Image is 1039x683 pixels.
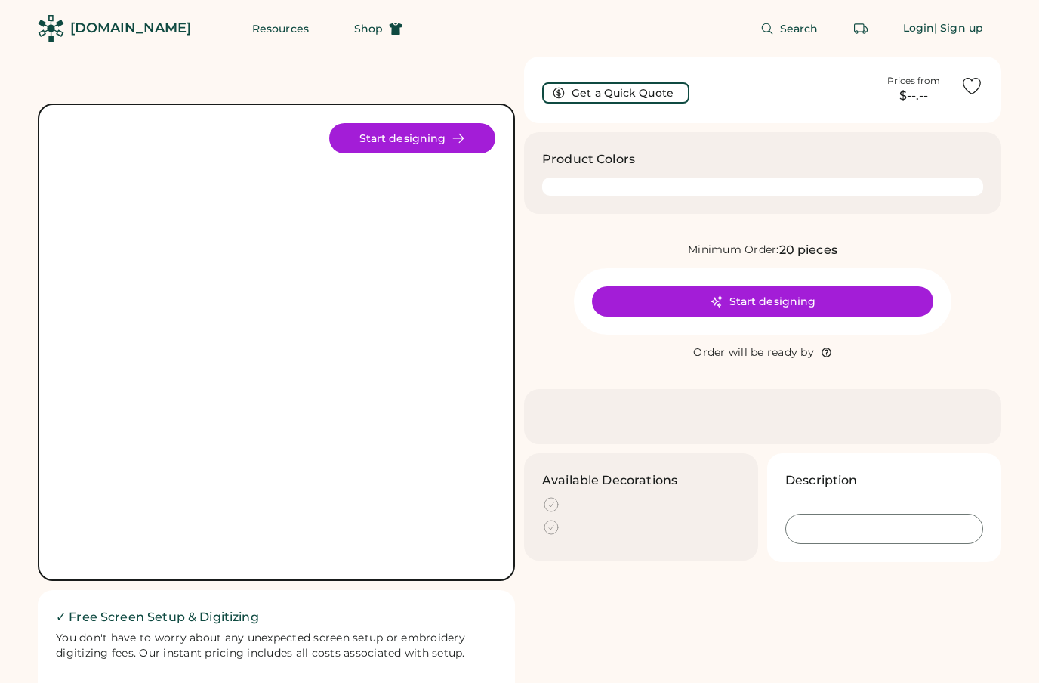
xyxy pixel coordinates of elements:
img: Rendered Logo - Screens [38,15,64,42]
h3: Product Colors [542,150,635,168]
h2: ✓ Free Screen Setup & Digitizing [56,608,497,626]
div: Login [903,21,935,36]
button: Start designing [329,123,495,153]
button: Retrieve an order [846,14,876,44]
div: Minimum Order: [688,243,779,258]
button: Shop [336,14,421,44]
span: Shop [354,23,383,34]
div: 20 pieces [779,241,837,259]
div: | Sign up [934,21,983,36]
button: Search [742,14,837,44]
button: Resources [234,14,327,44]
span: Search [780,23,819,34]
div: [DOMAIN_NAME] [70,19,191,38]
div: Prices from [887,75,940,87]
img: yH5BAEAAAAALAAAAAABAAEAAAIBRAA7 [57,123,495,561]
div: Order will be ready by [693,345,814,360]
div: You don't have to worry about any unexpected screen setup or embroidery digitizing fees. Our inst... [56,631,497,661]
h3: Description [785,471,858,490]
button: Get a Quick Quote [542,82,689,104]
button: Start designing [592,286,933,317]
div: $--.-- [876,87,951,105]
h3: Available Decorations [542,471,677,490]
